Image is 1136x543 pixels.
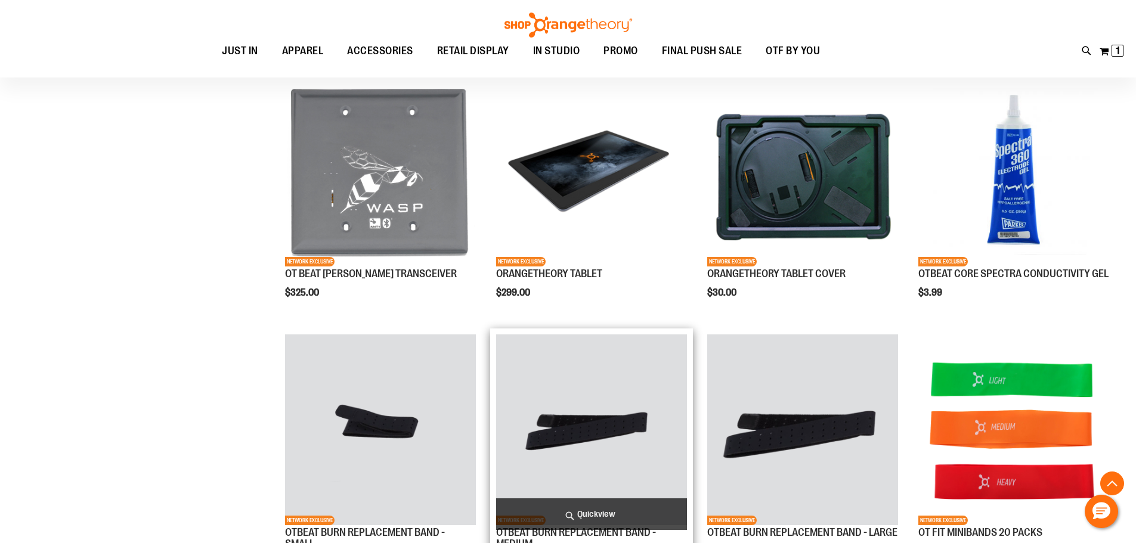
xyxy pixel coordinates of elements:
[918,334,1109,525] img: Product image for OT FIT MINIBANDS 20 PACKS
[496,287,532,298] span: $299.00
[918,257,968,266] span: NETWORK EXCLUSIVE
[707,268,846,280] a: ORANGETHEORY TABLET COVER
[707,526,897,538] a: OTBEAT BURN REPLACEMENT BAND - LARGE
[1100,471,1124,495] button: Back To Top
[918,516,968,525] span: NETWORK EXCLUSIVE
[496,498,687,530] a: Quickview
[285,516,335,525] span: NETWORK EXCLUSIVE
[521,38,592,64] a: IN STUDIO
[918,76,1109,268] a: OTBEAT CORE SPECTRA CONDUCTIVITY GELNETWORK EXCLUSIVE
[496,334,687,527] a: Product image for OTBEAT BURN REPLACEMENT BAND - MEDIUMNETWORK EXCLUSIVE
[347,38,413,64] span: ACCESSORIES
[707,76,898,266] img: Product image for ORANGETHEORY TABLET COVER
[222,38,258,64] span: JUST IN
[496,268,602,280] a: ORANGETHEORY TABLET
[707,76,898,268] a: Product image for ORANGETHEORY TABLET COVERNETWORK EXCLUSIVE
[496,76,687,266] img: Product image for ORANGETHEORY TABLET
[496,257,546,266] span: NETWORK EXCLUSIVE
[603,38,638,64] span: PROMO
[766,38,820,64] span: OTF BY YOU
[701,70,904,328] div: product
[918,287,944,298] span: $3.99
[285,334,476,525] img: Product image for OTBEAT BURN REPLACEMENT BAND - SMALL
[707,334,898,525] img: Product image for OTBEAT BURN REPLACEMENT BAND - LARGE
[592,38,650,65] a: PROMO
[918,334,1109,527] a: Product image for OT FIT MINIBANDS 20 PACKSNETWORK EXCLUSIVE
[335,38,425,65] a: ACCESSORIES
[437,38,509,64] span: RETAIL DISPLAY
[210,38,270,65] a: JUST IN
[1085,495,1118,528] button: Hello, have a question? Let’s chat.
[918,268,1109,280] a: OTBEAT CORE SPECTRA CONDUCTIVITY GEL
[285,334,476,527] a: Product image for OTBEAT BURN REPLACEMENT BAND - SMALLNETWORK EXCLUSIVE
[285,268,457,280] a: OT BEAT [PERSON_NAME] TRANSCEIVER
[754,38,832,65] a: OTF BY YOU
[285,257,335,266] span: NETWORK EXCLUSIVE
[285,76,476,268] a: Product image for OT BEAT POE TRANSCEIVERNETWORK EXCLUSIVE
[282,38,324,64] span: APPAREL
[918,526,1042,538] a: OT FIT MINIBANDS 20 PACKS
[1116,45,1120,57] span: 1
[425,38,521,65] a: RETAIL DISPLAY
[707,257,757,266] span: NETWORK EXCLUSIVE
[279,70,482,328] div: product
[285,287,321,298] span: $325.00
[662,38,742,64] span: FINAL PUSH SALE
[707,334,898,527] a: Product image for OTBEAT BURN REPLACEMENT BAND - LARGENETWORK EXCLUSIVE
[503,13,634,38] img: Shop Orangetheory
[707,287,738,298] span: $30.00
[490,70,693,328] div: product
[918,76,1109,266] img: OTBEAT CORE SPECTRA CONDUCTIVITY GEL
[912,70,1115,328] div: product
[707,516,757,525] span: NETWORK EXCLUSIVE
[496,76,687,268] a: Product image for ORANGETHEORY TABLETNETWORK EXCLUSIVE
[285,76,476,266] img: Product image for OT BEAT POE TRANSCEIVER
[496,334,687,525] img: Product image for OTBEAT BURN REPLACEMENT BAND - MEDIUM
[533,38,580,64] span: IN STUDIO
[270,38,336,65] a: APPAREL
[650,38,754,65] a: FINAL PUSH SALE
